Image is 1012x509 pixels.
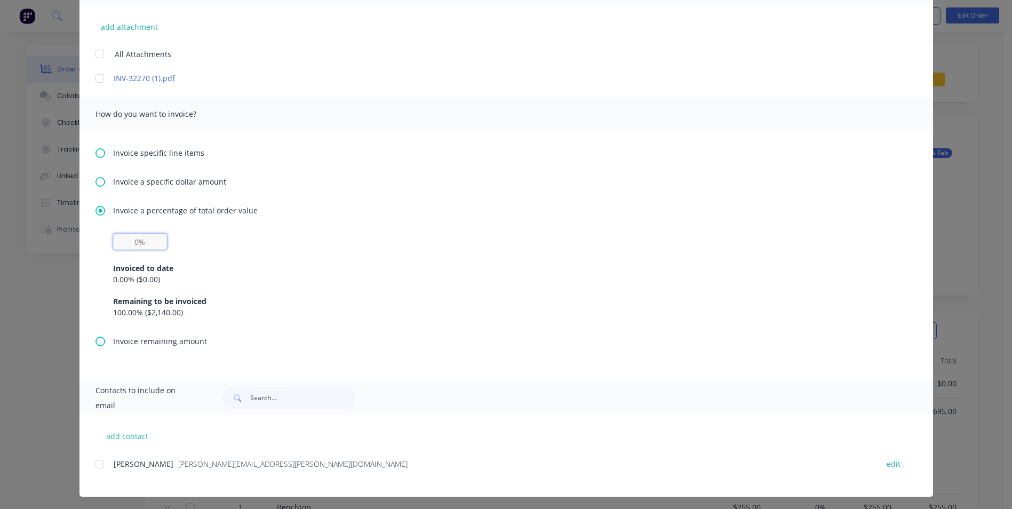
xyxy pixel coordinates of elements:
button: add attachment [95,19,163,35]
div: Invoiced to date [113,263,899,274]
div: 100.00 % ( $2,140.00 ) [113,307,899,318]
div: 0.00 % ( $0.00 ) [113,274,899,285]
span: Invoice a specific dollar amount [113,176,226,187]
div: Remaining to be invoiced [113,296,899,307]
span: - [PERSON_NAME][EMAIL_ADDRESS][PERSON_NAME][DOMAIN_NAME] [173,459,408,469]
span: All Attachments [115,49,171,60]
span: Invoice remaining amount [113,336,207,347]
a: INV-32270 (1).pdf [114,73,867,84]
span: Invoice specific line items [113,147,204,158]
input: 0% [113,234,167,250]
span: [PERSON_NAME] [114,459,173,469]
input: Search... [250,387,356,409]
span: Contacts to include on email [95,383,196,413]
span: How do you want to invoice? [95,107,213,122]
button: edit [880,457,907,471]
button: add contact [95,428,160,444]
span: Invoice a percentage of total order value [113,205,258,216]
